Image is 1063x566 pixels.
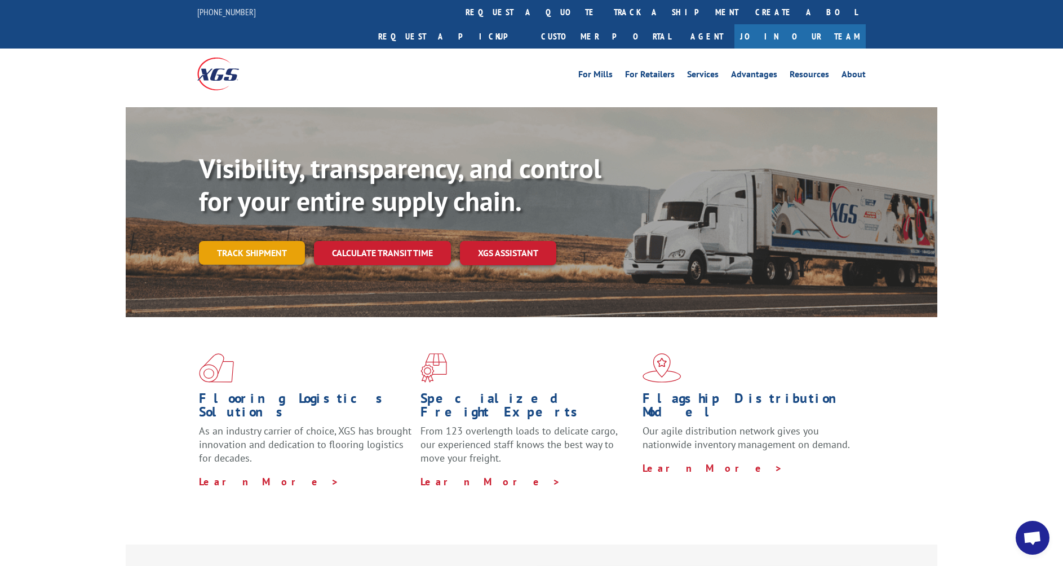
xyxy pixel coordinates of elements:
[420,353,447,383] img: xgs-icon-focused-on-flooring-red
[687,70,719,82] a: Services
[460,241,556,265] a: XGS ASSISTANT
[420,392,634,424] h1: Specialized Freight Experts
[420,475,561,488] a: Learn More >
[197,6,256,17] a: [PHONE_NUMBER]
[199,475,339,488] a: Learn More >
[790,70,829,82] a: Resources
[1016,521,1049,555] div: Open chat
[734,24,866,49] a: Join Our Team
[199,353,234,383] img: xgs-icon-total-supply-chain-intelligence-red
[731,70,777,82] a: Advantages
[578,70,613,82] a: For Mills
[420,424,634,475] p: From 123 overlength loads to delicate cargo, our experienced staff knows the best way to move you...
[370,24,533,49] a: Request a pickup
[643,462,783,475] a: Learn More >
[533,24,679,49] a: Customer Portal
[841,70,866,82] a: About
[314,241,451,265] a: Calculate transit time
[643,392,856,424] h1: Flagship Distribution Model
[199,241,305,265] a: Track shipment
[643,424,850,451] span: Our agile distribution network gives you nationwide inventory management on demand.
[199,151,601,218] b: Visibility, transparency, and control for your entire supply chain.
[625,70,675,82] a: For Retailers
[199,392,412,424] h1: Flooring Logistics Solutions
[643,353,681,383] img: xgs-icon-flagship-distribution-model-red
[679,24,734,49] a: Agent
[199,424,411,464] span: As an industry carrier of choice, XGS has brought innovation and dedication to flooring logistics...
